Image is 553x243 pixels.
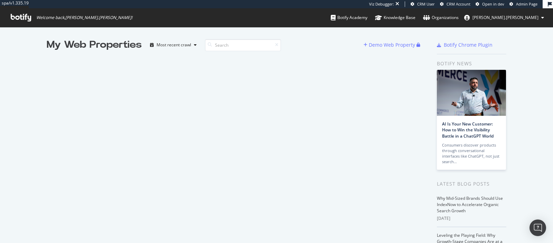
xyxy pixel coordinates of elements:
div: Open Intercom Messenger [529,219,546,236]
div: Demo Web Property [369,41,415,48]
span: CRM Account [447,1,470,7]
span: Welcome back, [PERSON_NAME].[PERSON_NAME] ! [36,15,132,20]
a: Knowledge Base [375,8,415,27]
div: Botify Chrome Plugin [444,41,493,48]
div: [DATE] [437,215,506,222]
a: Demo Web Property [364,42,416,48]
a: AI Is Your New Customer: How to Win the Visibility Battle in a ChatGPT World [442,121,494,139]
div: Consumers discover products through conversational interfaces like ChatGPT, not just search… [442,142,501,165]
span: Admin Page [516,1,537,7]
a: CRM User [411,1,435,7]
div: Latest Blog Posts [437,180,506,188]
img: AI Is Your New Customer: How to Win the Visibility Battle in a ChatGPT World [437,70,506,116]
div: Knowledge Base [375,14,415,21]
a: Why Mid-Sized Brands Should Use IndexNow to Accelerate Organic Search Growth [437,195,503,214]
div: Botify Academy [331,14,367,21]
button: Most recent crawl [147,39,199,50]
a: Organizations [423,8,459,27]
div: Most recent crawl [157,43,191,47]
a: Admin Page [509,1,537,7]
span: CRM User [417,1,435,7]
button: Demo Web Property [364,39,416,50]
div: Viz Debugger: [369,1,394,7]
a: Botify Chrome Plugin [437,41,493,48]
button: [PERSON_NAME].[PERSON_NAME] [459,12,550,23]
a: Botify Academy [331,8,367,27]
span: guillaume.roffe [472,15,538,20]
a: CRM Account [440,1,470,7]
div: My Web Properties [47,38,142,52]
input: Search [205,39,281,51]
div: Botify news [437,60,506,67]
span: Open in dev [482,1,504,7]
div: Organizations [423,14,459,21]
a: Open in dev [476,1,504,7]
